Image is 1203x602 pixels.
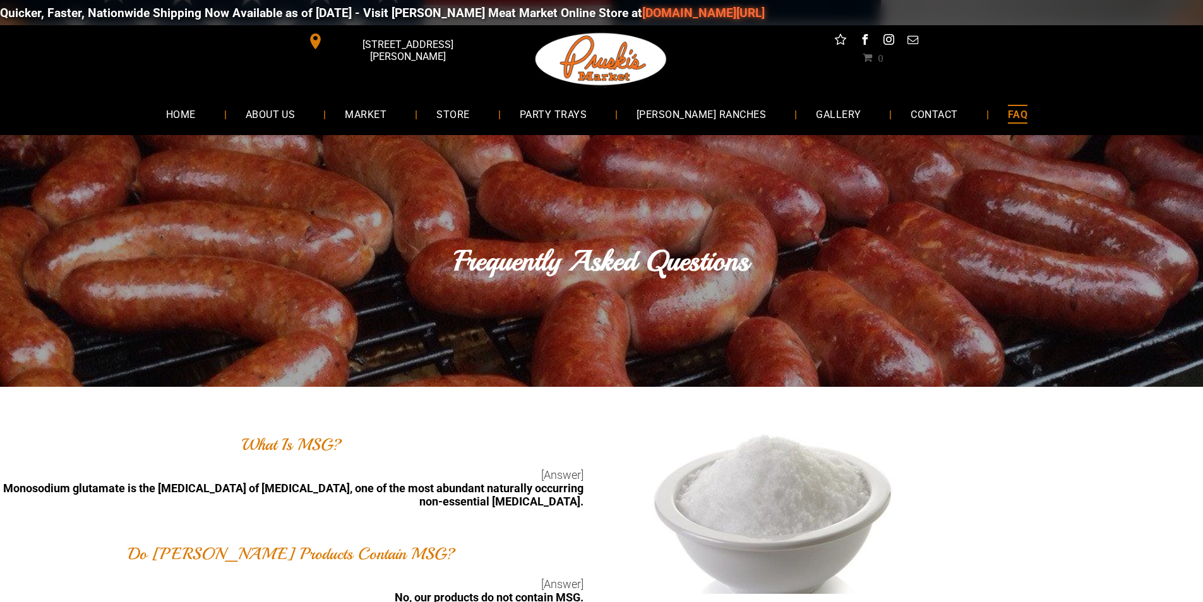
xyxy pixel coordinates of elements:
[299,32,492,51] a: [STREET_ADDRESS][PERSON_NAME]
[892,97,976,131] a: CONTACT
[989,97,1046,131] a: FAQ
[541,577,584,591] span: [Answer]
[797,97,880,131] a: GALLERY
[501,97,606,131] a: PARTY TRAYS
[417,97,488,131] a: STORE
[618,97,785,131] a: [PERSON_NAME] RANCHES
[856,32,873,51] a: facebook
[227,97,314,131] a: ABOUT US
[326,32,489,69] span: [STREET_ADDRESS][PERSON_NAME]
[147,97,215,131] a: HOME
[3,481,584,508] b: Monosodium glutamate is the [MEDICAL_DATA] of [MEDICAL_DATA], one of the most abundant naturally ...
[832,32,849,51] a: Social network
[619,428,935,594] img: msg-1920w.jpg
[533,25,669,93] img: Pruski-s+Market+HQ+Logo2-1920w.png
[242,434,342,455] font: What Is MSG?
[541,468,584,481] span: [Answer]
[128,543,455,564] font: Do [PERSON_NAME] Products Contain MSG?
[454,243,749,279] font: Frequently Asked Questions
[880,32,897,51] a: instagram
[904,32,921,51] a: email
[326,97,405,131] a: MARKET
[878,52,883,62] span: 0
